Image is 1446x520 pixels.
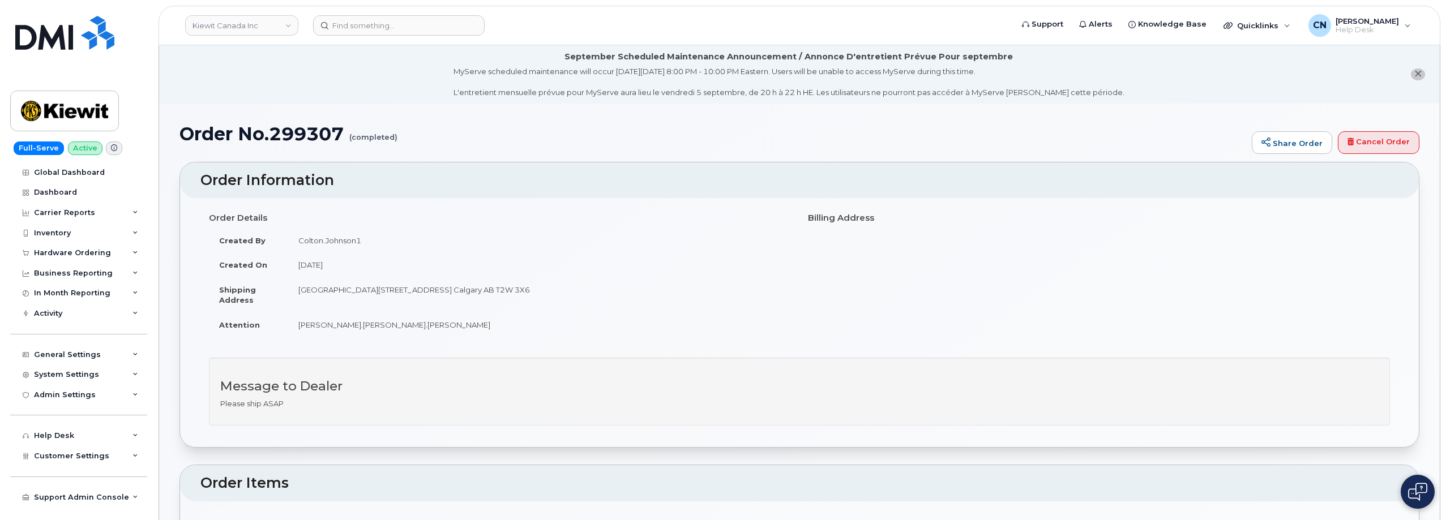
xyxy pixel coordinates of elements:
strong: Attention [219,320,260,329]
strong: Created On [219,260,267,269]
img: Open chat [1408,483,1427,501]
small: (completed) [349,124,397,141]
p: Please ship ASAP [220,398,1379,409]
a: Cancel Order [1338,131,1419,154]
td: [GEOGRAPHIC_DATA][STREET_ADDRESS] Calgary AB T2W 3X6 [288,277,791,312]
strong: Shipping Address [219,285,256,305]
div: September Scheduled Maintenance Announcement / Annonce D'entretient Prévue Pour septembre [564,51,1013,63]
h2: Order Items [200,475,1398,491]
h3: Message to Dealer [220,379,1379,393]
h4: Order Details [209,213,791,223]
h2: Order Information [200,173,1398,188]
div: MyServe scheduled maintenance will occur [DATE][DATE] 8:00 PM - 10:00 PM Eastern. Users will be u... [454,66,1124,98]
strong: Created By [219,236,266,245]
h4: Billing Address [808,213,1390,223]
td: [DATE] [288,252,791,277]
a: Share Order [1252,131,1332,154]
td: [PERSON_NAME].[PERSON_NAME].[PERSON_NAME] [288,312,791,337]
h1: Order No.299307 [179,124,1246,144]
td: Colton.Johnson1 [288,228,791,253]
button: close notification [1411,68,1425,80]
